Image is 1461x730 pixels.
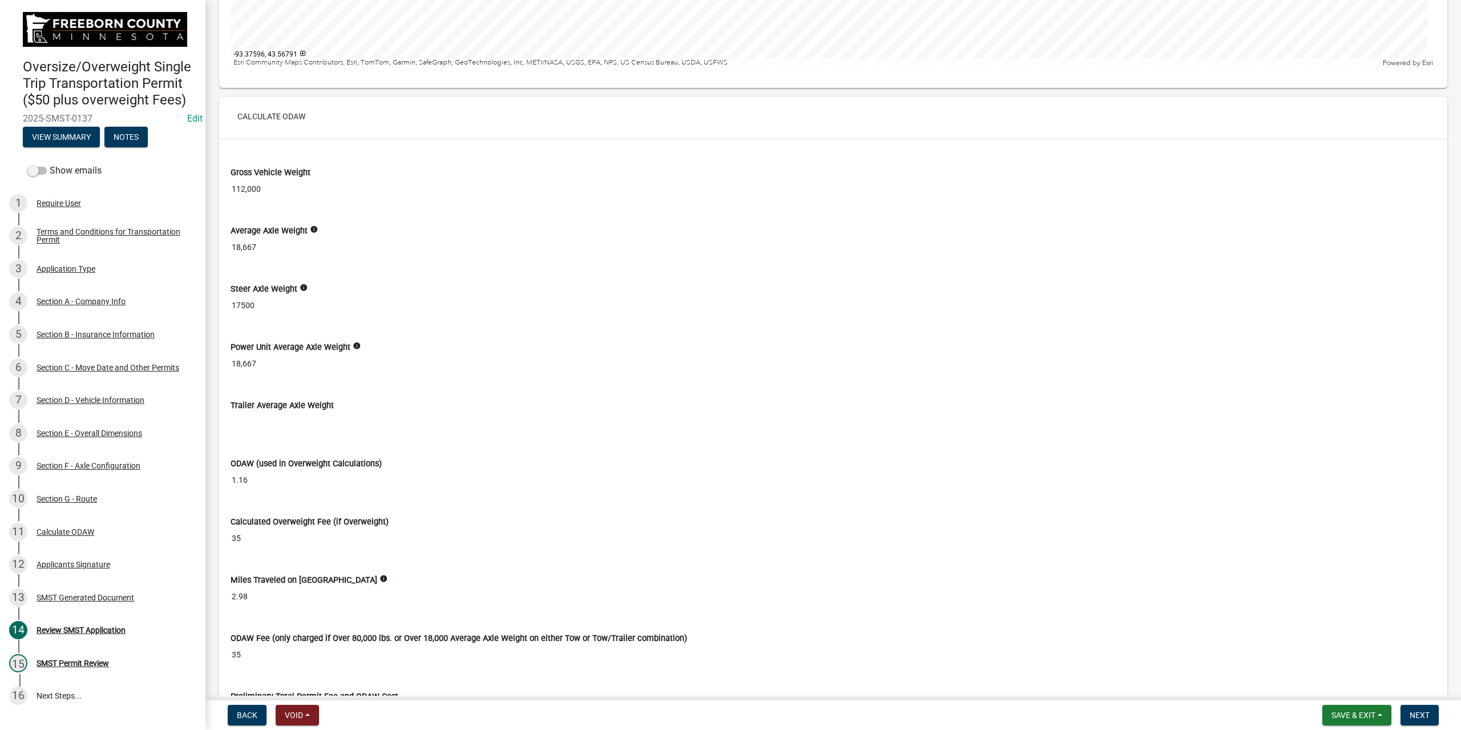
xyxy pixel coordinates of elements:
[27,164,102,178] label: Show emails
[231,518,389,526] label: Calculated Overweight Fee (if Overweight)
[310,225,318,233] i: info
[231,169,310,177] label: Gross Vehicle Weight
[231,635,687,643] label: ODAW Fee (only charged if Over 80,000 lbs. or Over 18,000 Average Axle Weight on either Tow or To...
[276,705,319,725] button: Void
[37,528,94,536] div: Calculate ODAW
[37,297,126,305] div: Section A - Company Info
[231,460,382,468] label: ODAW (used in Overweight Calculations)
[9,325,27,344] div: 5
[9,358,27,377] div: 6
[1410,711,1430,720] span: Next
[23,113,183,124] span: 2025-SMST-0137
[9,621,27,639] div: 14
[228,705,267,725] button: Back
[37,495,97,503] div: Section G - Route
[1331,711,1375,720] span: Save & Exit
[37,626,126,634] div: Review SMST Application
[9,457,27,475] div: 9
[231,58,1380,67] div: Esri Community Maps Contributors, Esri, TomTom, Garmin, SafeGraph, GeoTechnologies, Inc, METI/NAS...
[9,687,27,705] div: 16
[380,575,388,583] i: info
[187,113,203,124] wm-modal-confirm: Edit Application Number
[23,133,100,142] wm-modal-confirm: Summary
[37,364,179,372] div: Section C - Move Date and Other Permits
[37,228,187,244] div: Terms and Conditions for Transportation Permit
[231,344,350,352] label: Power Unit Average Axle Weight
[104,127,148,147] button: Notes
[353,342,361,350] i: info
[9,227,27,245] div: 2
[300,284,308,292] i: info
[9,490,27,508] div: 10
[9,588,27,607] div: 13
[231,227,308,235] label: Average Axle Weight
[231,285,297,293] label: Steer Axle Weight
[23,59,196,108] h4: Oversize/Overweight Single Trip Transportation Permit ($50 plus overweight Fees)
[285,711,303,720] span: Void
[187,113,203,124] a: Edit
[9,292,27,310] div: 4
[9,523,27,541] div: 11
[37,429,142,437] div: Section E - Overall Dimensions
[37,330,155,338] div: Section B - Insurance Information
[37,462,140,470] div: Section F - Axle Configuration
[237,711,257,720] span: Back
[104,133,148,142] wm-modal-confirm: Notes
[37,396,144,404] div: Section D - Vehicle Information
[37,594,134,602] div: SMST Generated Document
[1422,59,1433,67] a: Esri
[37,659,109,667] div: SMST Permit Review
[23,127,100,147] button: View Summary
[9,194,27,212] div: 1
[231,402,334,410] label: Trailer Average Axle Weight
[9,654,27,672] div: 15
[9,260,27,278] div: 3
[9,391,27,409] div: 7
[37,265,95,273] div: Application Type
[1322,705,1391,725] button: Save & Exit
[23,12,187,47] img: Freeborn County, Minnesota
[9,424,27,442] div: 8
[9,555,27,574] div: 12
[37,199,81,207] div: Require User
[231,576,377,584] label: Miles Traveled on [GEOGRAPHIC_DATA]
[1380,58,1436,67] div: Powered by
[1401,705,1439,725] button: Next
[231,693,398,701] label: Preliminary Total Permit Fee and ODAW Cost
[37,560,110,568] div: Applicants Signature
[228,106,314,127] button: Calculate ODAW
